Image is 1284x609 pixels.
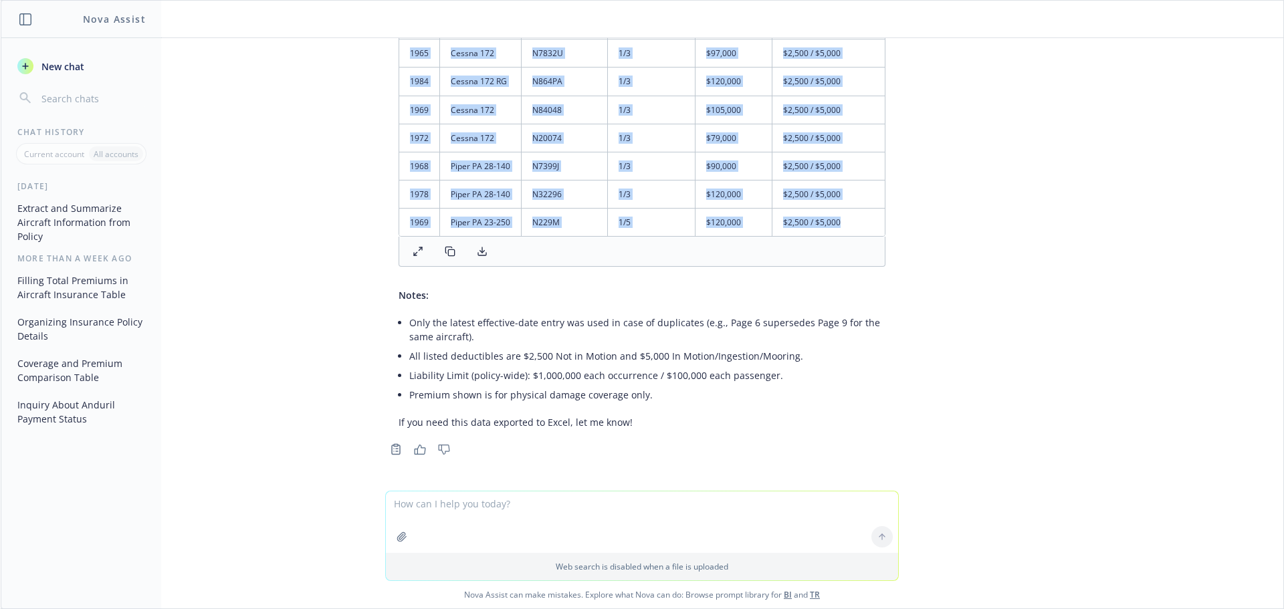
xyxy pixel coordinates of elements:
td: $2,500 / $5,000 [772,68,903,96]
td: 1984 [399,68,440,96]
td: $2,500 / $5,000 [772,209,903,237]
button: Organizing Insurance Policy Details [12,311,150,347]
li: Premium shown is for physical damage coverage only. [409,385,885,404]
td: $120,000 [695,68,772,96]
h1: Nova Assist [83,12,146,26]
div: Chat History [1,126,161,138]
td: $2,500 / $5,000 [772,124,903,152]
span: Notes: [399,289,429,301]
li: Liability Limit (policy-wide): $1,000,000 each occurrence / $100,000 each passenger. [409,366,885,385]
span: New chat [39,59,84,74]
td: 1/3 [607,39,695,68]
td: 1/3 [607,180,695,209]
td: 1/3 [607,152,695,180]
td: Cessna 172 RG [440,68,522,96]
p: All accounts [94,148,138,160]
td: $2,500 / $5,000 [772,180,903,209]
p: Web search is disabled when a file is uploaded [394,561,890,572]
span: Nova Assist can make mistakes. Explore what Nova can do: Browse prompt library for and [6,581,1278,608]
td: 1969 [399,96,440,124]
div: [DATE] [1,180,161,192]
td: N229M [522,209,608,237]
td: 1/3 [607,68,695,96]
td: N7832U [522,39,608,68]
button: Thumbs down [433,440,455,459]
svg: Copy to clipboard [390,443,402,455]
td: 1/5 [607,209,695,237]
td: 1965 [399,39,440,68]
td: Cessna 172 [440,96,522,124]
td: $2,500 / $5,000 [772,39,903,68]
td: 1969 [399,209,440,237]
td: Piper PA 28-140 [440,152,522,180]
td: $120,000 [695,209,772,237]
td: $2,500 / $5,000 [772,152,903,180]
td: 1978 [399,180,440,209]
a: TR [810,589,820,600]
td: Cessna 172 [440,124,522,152]
td: Cessna 172 [440,39,522,68]
td: $2,500 / $5,000 [772,96,903,124]
button: Filling Total Premiums in Aircraft Insurance Table [12,269,150,306]
td: 1/3 [607,124,695,152]
button: New chat [12,54,150,78]
div: More than a week ago [1,253,161,264]
td: $79,000 [695,124,772,152]
td: 1972 [399,124,440,152]
input: Search chats [39,89,145,108]
td: $120,000 [695,180,772,209]
td: 1/3 [607,96,695,124]
td: N7399J [522,152,608,180]
button: Inquiry About Anduril Payment Status [12,394,150,430]
td: N20074 [522,124,608,152]
li: All listed deductibles are $2,500 Not in Motion and $5,000 In Motion/Ingestion/Mooring. [409,346,885,366]
td: N32296 [522,180,608,209]
td: Piper PA 28-140 [440,180,522,209]
td: $97,000 [695,39,772,68]
td: $90,000 [695,152,772,180]
button: Coverage and Premium Comparison Table [12,352,150,388]
td: N864PA [522,68,608,96]
button: Extract and Summarize Aircraft Information from Policy [12,197,150,247]
p: Current account [24,148,84,160]
a: BI [784,589,792,600]
td: Piper PA 23-250 [440,209,522,237]
td: $105,000 [695,96,772,124]
td: 1968 [399,152,440,180]
p: If you need this data exported to Excel, let me know! [399,415,885,429]
li: Only the latest effective-date entry was used in case of duplicates (e.g., Page 6 supersedes Page... [409,313,885,346]
td: N84048 [522,96,608,124]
